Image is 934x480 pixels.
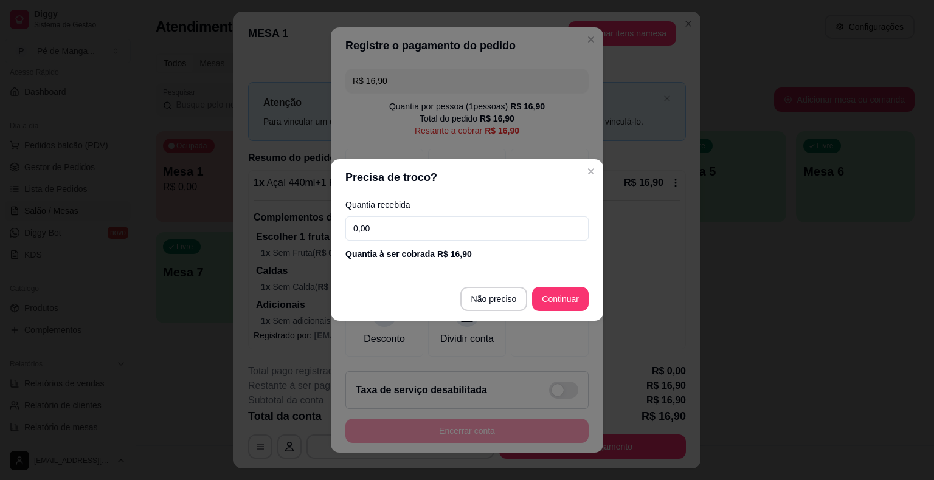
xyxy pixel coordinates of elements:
button: Não preciso [460,287,528,311]
button: Continuar [532,287,589,311]
label: Quantia recebida [345,201,589,209]
div: Quantia à ser cobrada R$ 16,90 [345,248,589,260]
button: Close [581,162,601,181]
header: Precisa de troco? [331,159,603,196]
